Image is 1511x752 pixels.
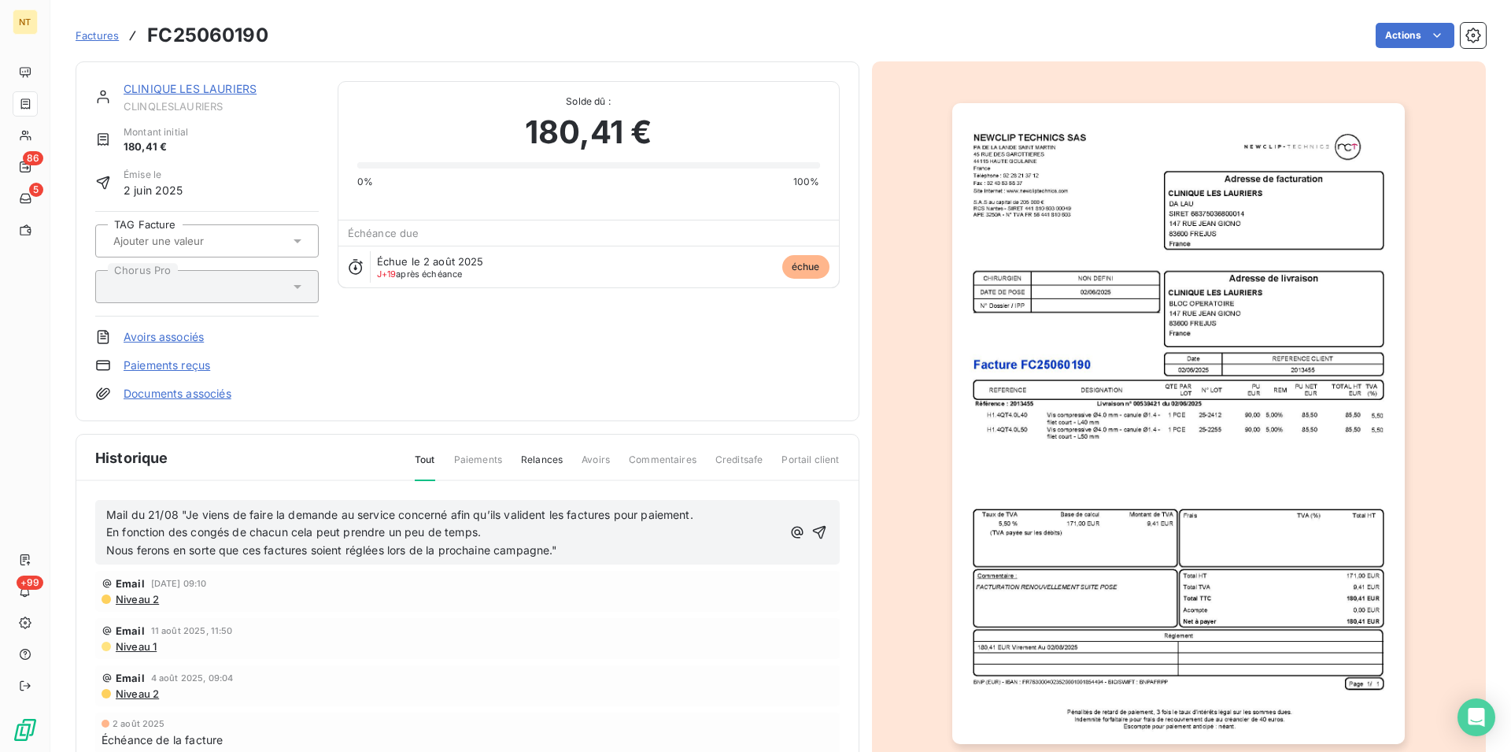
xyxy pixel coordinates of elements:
[454,453,502,480] span: Paiements
[13,154,37,180] a: 86
[95,447,168,469] span: Historique
[124,82,257,95] a: CLINIQUE LES LAURIERS
[348,227,419,239] span: Échéance due
[151,673,234,683] span: 4 août 2025, 09:04
[715,453,763,480] span: Creditsafe
[1457,698,1495,736] div: Open Intercom Messenger
[357,175,373,189] span: 0%
[151,579,207,588] span: [DATE] 09:10
[151,626,233,635] span: 11 août 2025, 11:50
[23,151,43,165] span: 86
[112,234,270,248] input: Ajouter une valeur
[113,719,165,728] span: 2 août 2025
[114,593,159,606] span: Niveau 2
[124,357,210,373] a: Paiements reçus
[377,255,484,268] span: Échue le 2 août 2025
[114,640,157,653] span: Niveau 1
[106,543,558,557] span: Nous ferons en sorte que ces factures soient réglées lors de la prochaine campagne."
[116,624,145,637] span: Email
[124,139,188,155] span: 180,41 €
[415,453,435,481] span: Tout
[116,672,145,684] span: Email
[525,109,652,156] span: 180,41 €
[377,269,397,280] span: J+19
[76,28,119,43] a: Factures
[377,269,463,279] span: après échéance
[582,453,610,480] span: Avoirs
[106,525,481,539] span: En fonction des congés de chacun cela peut prendre un peu de temps.
[17,576,43,590] span: +99
[124,168,183,182] span: Émise le
[793,175,820,189] span: 100%
[124,100,319,113] span: CLINQLESLAURIERS
[124,182,183,198] span: 2 juin 2025
[147,21,268,50] h3: FC25060190
[13,717,38,743] img: Logo LeanPay
[13,9,38,35] div: NT
[124,386,231,402] a: Documents associés
[124,329,204,345] a: Avoirs associés
[782,255,829,279] span: échue
[114,687,159,700] span: Niveau 2
[781,453,839,480] span: Portail client
[29,183,43,197] span: 5
[102,732,223,748] span: Échéance de la facture
[952,103,1405,744] img: invoice_thumbnail
[521,453,563,480] span: Relances
[629,453,696,480] span: Commentaires
[1376,23,1454,48] button: Actions
[357,94,820,109] span: Solde dû :
[124,125,188,139] span: Montant initial
[106,508,693,521] span: Mail du 21/08 "Je viens de faire la demande au service concerné afin qu’ils valident les factures...
[13,186,37,211] a: 5
[76,29,119,42] span: Factures
[116,577,145,590] span: Email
